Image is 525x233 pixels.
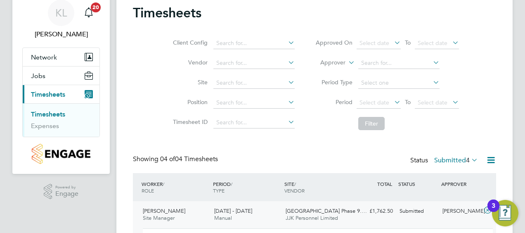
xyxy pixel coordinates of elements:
[170,118,208,126] label: Timesheet ID
[160,155,218,163] span: 04 Timesheets
[410,155,480,166] div: Status
[359,99,389,106] span: Select date
[418,39,447,47] span: Select date
[315,98,352,106] label: Period
[396,176,439,191] div: STATUS
[163,181,164,187] span: /
[55,190,78,197] span: Engage
[55,7,67,18] span: KL
[286,207,367,214] span: [GEOGRAPHIC_DATA] Phase 9.…
[418,99,447,106] span: Select date
[23,103,99,137] div: Timesheets
[133,5,201,21] h2: Timesheets
[170,98,208,106] label: Position
[143,207,185,214] span: [PERSON_NAME]
[308,59,345,67] label: Approver
[91,2,101,12] span: 20
[31,90,65,98] span: Timesheets
[170,78,208,86] label: Site
[231,181,232,187] span: /
[140,176,211,198] div: WORKER
[213,77,295,89] input: Search for...
[213,57,295,69] input: Search for...
[282,176,354,198] div: SITE
[160,155,175,163] span: 04 of
[286,214,338,221] span: JJK Personnel Limited
[439,204,482,218] div: [PERSON_NAME]
[170,39,208,46] label: Client Config
[434,156,478,164] label: Submitted
[142,187,154,194] span: ROLE
[31,110,65,118] a: Timesheets
[133,155,220,164] div: Showing
[294,181,296,187] span: /
[402,97,413,107] span: To
[284,187,305,194] span: VENDOR
[23,67,99,85] button: Jobs
[358,117,385,130] button: Filter
[170,59,208,66] label: Vendor
[32,144,90,164] img: countryside-properties-logo-retina.png
[213,38,295,49] input: Search for...
[23,48,99,66] button: Network
[492,206,495,216] div: 3
[213,97,295,109] input: Search for...
[466,156,470,164] span: 4
[315,39,352,46] label: Approved On
[377,181,392,187] span: TOTAL
[31,53,57,61] span: Network
[213,187,225,194] span: TYPE
[44,184,79,200] a: Powered byEngage
[22,29,100,39] span: Kristoffer Lee
[358,57,440,69] input: Search for...
[439,176,482,191] div: APPROVER
[213,117,295,128] input: Search for...
[31,122,59,130] a: Expenses
[315,78,352,86] label: Period Type
[214,207,252,214] span: [DATE] - [DATE]
[214,214,232,221] span: Manual
[402,37,413,48] span: To
[358,77,440,89] input: Select one
[492,200,518,226] button: Open Resource Center, 3 new notifications
[396,204,439,218] div: Submitted
[22,144,100,164] a: Go to home page
[143,214,175,221] span: Site Manager
[359,39,389,47] span: Select date
[23,85,99,103] button: Timesheets
[353,204,396,218] div: £1,762.50
[31,72,45,80] span: Jobs
[55,184,78,191] span: Powered by
[211,176,282,198] div: PERIOD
